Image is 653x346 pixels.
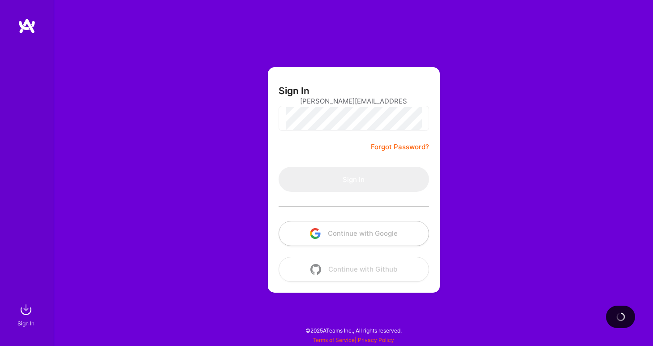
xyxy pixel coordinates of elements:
[310,228,321,239] img: icon
[18,18,36,34] img: logo
[614,311,627,323] img: loading
[54,319,653,342] div: © 2025 ATeams Inc., All rights reserved.
[17,301,35,319] img: sign in
[279,221,429,246] button: Continue with Google
[279,167,429,192] button: Sign In
[358,337,394,343] a: Privacy Policy
[19,301,35,328] a: sign inSign In
[310,264,321,275] img: icon
[279,257,429,282] button: Continue with Github
[17,319,34,328] div: Sign In
[371,142,429,152] a: Forgot Password?
[279,85,309,96] h3: Sign In
[300,90,408,112] input: Email...
[313,337,394,343] span: |
[313,337,355,343] a: Terms of Service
